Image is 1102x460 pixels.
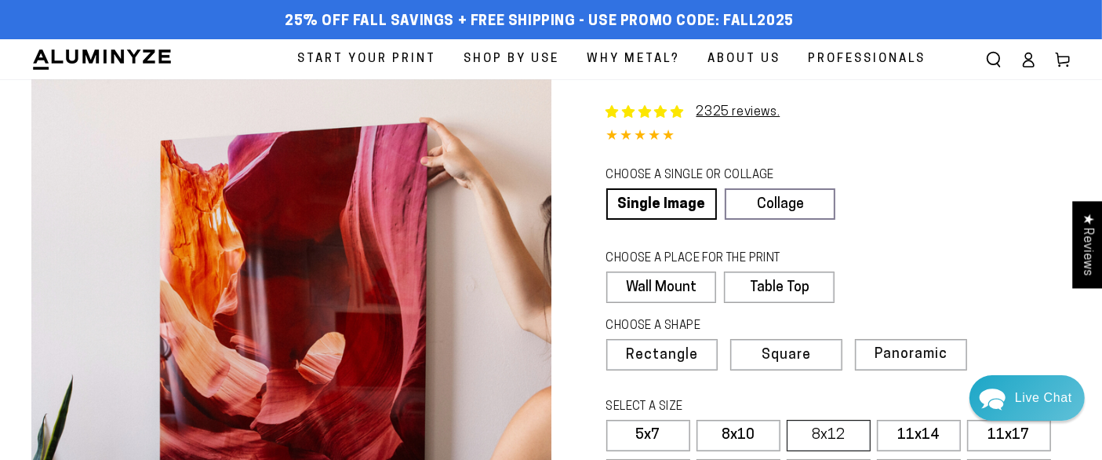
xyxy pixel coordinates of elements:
legend: CHOOSE A SHAPE [606,318,823,335]
a: Professionals [796,39,937,79]
a: Why Metal? [575,39,692,79]
span: Start Your Print [297,49,436,70]
label: 11x17 [967,420,1051,451]
span: About Us [707,49,780,70]
img: Aluminyze [31,48,173,71]
a: 2325 reviews. [696,106,780,119]
summary: Search our site [977,42,1011,77]
span: Square [762,349,811,363]
legend: CHOOSE A SINGLE OR COLLAGE [606,167,821,184]
div: Contact Us Directly [1015,375,1072,421]
span: Shop By Use [464,49,559,70]
label: 8x12 [787,420,871,451]
label: Wall Mount [606,272,717,303]
a: Start Your Print [286,39,448,79]
div: Chat widget toggle [969,375,1085,421]
a: Collage [725,188,835,220]
label: 5x7 [606,420,690,451]
span: Panoramic [875,347,947,362]
span: Why Metal? [587,49,680,70]
div: 4.85 out of 5.0 stars [606,126,1071,148]
label: 11x14 [877,420,961,451]
span: Rectangle [626,349,698,363]
div: Click to open Judge.me floating reviews tab [1072,201,1102,288]
label: Table Top [724,272,835,303]
label: 8x10 [696,420,780,451]
span: 25% off FALL Savings + Free Shipping - Use Promo Code: FALL2025 [285,13,794,31]
a: About Us [696,39,792,79]
legend: CHOOSE A PLACE FOR THE PRINT [606,250,820,268]
a: Shop By Use [452,39,571,79]
legend: SELECT A SIZE [606,399,879,416]
span: Professionals [808,49,926,70]
a: Single Image [606,188,717,220]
